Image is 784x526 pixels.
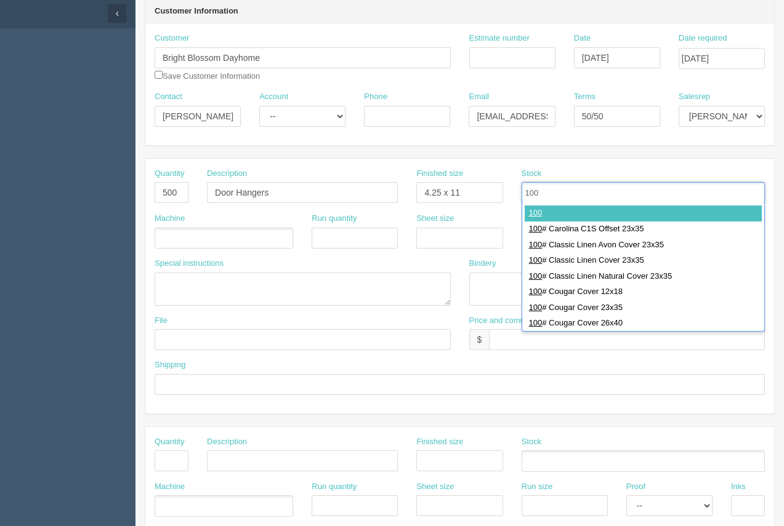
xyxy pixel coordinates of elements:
[525,269,762,285] div: # Classic Linen Natural Cover 23x35
[525,284,762,300] div: # Cougar Cover 12x18
[529,224,543,233] span: 100
[529,303,543,312] span: 100
[525,316,762,332] div: # Cougar Cover 26x40
[529,208,543,217] span: 100
[525,300,762,316] div: # Cougar Cover 23x35
[529,318,543,327] span: 100
[529,255,543,265] span: 100
[529,287,543,296] span: 100
[525,237,762,253] div: # Classic Linen Avon Cover 23x35
[525,221,762,237] div: # Carolina C1S Offset 23x35
[525,253,762,269] div: # Classic Linen Cover 23x35
[529,240,543,249] span: 100
[529,271,543,281] span: 100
